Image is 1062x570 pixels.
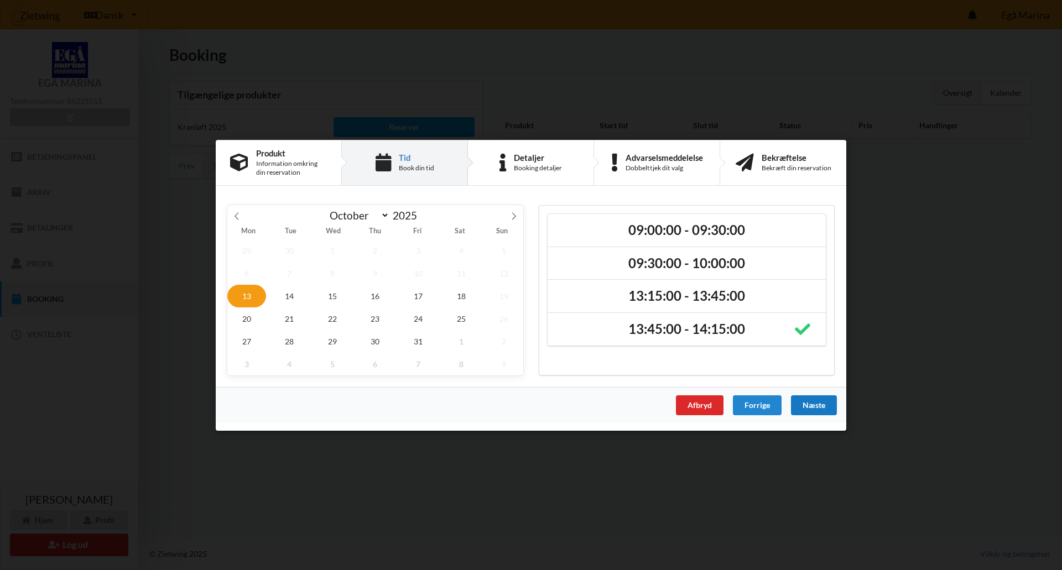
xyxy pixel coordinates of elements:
span: October 8, 2025 [313,262,352,284]
span: October 23, 2025 [356,307,395,330]
span: September 29, 2025 [227,239,266,262]
span: October 31, 2025 [399,330,438,352]
span: October 30, 2025 [356,330,395,352]
div: Detaljer [514,153,562,161]
div: Dobbelttjek dit valg [626,164,703,172]
h2: 09:30:00 - 10:00:00 [555,254,818,271]
span: October 18, 2025 [442,284,481,307]
span: October 1, 2025 [313,239,352,262]
span: October 21, 2025 [270,307,309,330]
span: October 27, 2025 [227,330,266,352]
span: November 4, 2025 [270,352,309,375]
h2: 13:15:00 - 13:45:00 [555,287,818,305]
span: November 2, 2025 [485,330,523,352]
div: Book din tid [399,164,434,172]
div: Næste [791,395,837,415]
span: November 7, 2025 [399,352,438,375]
span: November 9, 2025 [485,352,523,375]
span: October 25, 2025 [442,307,481,330]
span: Wed [312,228,354,235]
select: Month [325,208,390,222]
span: September 30, 2025 [270,239,309,262]
span: November 6, 2025 [356,352,395,375]
span: Fri [397,228,439,235]
span: November 5, 2025 [313,352,352,375]
span: October 24, 2025 [399,307,438,330]
input: Year [389,209,426,222]
span: October 6, 2025 [227,262,266,284]
div: Information omkring din reservation [256,159,327,177]
h2: 09:00:00 - 09:30:00 [555,221,818,238]
span: October 20, 2025 [227,307,266,330]
span: October 9, 2025 [356,262,395,284]
span: October 4, 2025 [442,239,481,262]
span: Tue [269,228,311,235]
span: October 10, 2025 [399,262,438,284]
span: October 3, 2025 [399,239,438,262]
span: October 28, 2025 [270,330,309,352]
span: October 13, 2025 [227,284,266,307]
span: Sun [481,228,523,235]
span: October 2, 2025 [356,239,395,262]
span: October 15, 2025 [313,284,352,307]
span: October 22, 2025 [313,307,352,330]
div: Bekræft din reservation [762,164,831,172]
span: October 12, 2025 [485,262,523,284]
div: Tid [399,153,434,161]
span: Thu [354,228,396,235]
span: October 5, 2025 [485,239,523,262]
div: Forrige [733,395,782,415]
div: Afbryd [676,395,723,415]
div: Produkt [256,148,327,157]
span: October 11, 2025 [442,262,481,284]
div: Bekræftelse [762,153,831,161]
div: Booking detaljer [514,164,562,172]
span: October 26, 2025 [485,307,523,330]
span: November 1, 2025 [442,330,481,352]
span: October 29, 2025 [313,330,352,352]
span: October 16, 2025 [356,284,395,307]
div: Advarselsmeddelelse [626,153,703,161]
span: October 14, 2025 [270,284,309,307]
span: Mon [227,228,269,235]
span: October 17, 2025 [399,284,438,307]
span: November 8, 2025 [442,352,481,375]
span: October 19, 2025 [485,284,523,307]
span: Sat [439,228,481,235]
h2: 13:45:00 - 14:15:00 [555,321,818,338]
span: October 7, 2025 [270,262,309,284]
span: November 3, 2025 [227,352,266,375]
